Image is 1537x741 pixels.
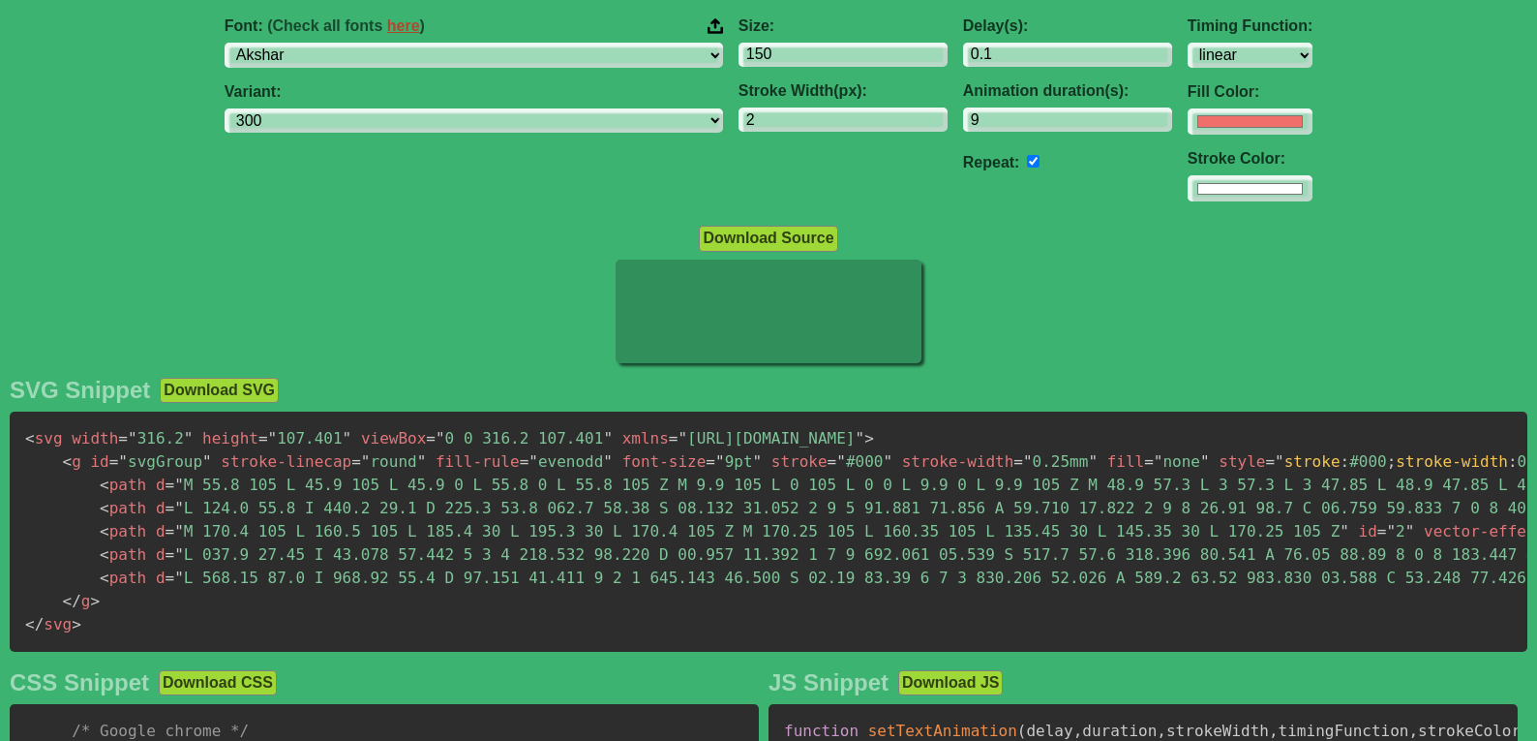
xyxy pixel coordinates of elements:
[864,429,874,448] span: >
[1013,452,1098,471] span: 0.25mm
[166,522,1349,540] span: M 170.4 105 L 160.5 105 L 185.4 30 L 195.3 30 L 170.4 105 Z M 170.25 105 L 160.35 105 L 135.45 30...
[174,545,184,564] span: "
[63,592,81,610] span: </
[603,429,613,448] span: "
[156,499,166,517] span: d
[1017,722,1027,740] span: (
[100,476,109,494] span: <
[1027,155,1040,168] input: auto
[166,499,175,517] span: =
[669,429,678,448] span: =
[267,17,425,34] span: (Check all fonts )
[1387,452,1397,471] span: ;
[166,569,175,587] span: =
[100,522,146,540] span: path
[1144,452,1154,471] span: =
[753,452,763,471] span: "
[868,722,1017,740] span: setTextAnimation
[100,499,146,517] span: path
[100,569,146,587] span: path
[1088,452,1098,471] span: "
[715,452,725,471] span: "
[258,429,351,448] span: 107.401
[174,499,184,517] span: "
[361,452,371,471] span: "
[963,17,1172,35] label: Delay(s):
[343,429,352,448] span: "
[1359,522,1377,540] span: id
[1144,452,1209,471] span: none
[1073,722,1083,740] span: ,
[1340,522,1349,540] span: "
[856,429,865,448] span: "
[100,569,109,587] span: <
[202,429,258,448] span: height
[156,545,166,564] span: d
[1023,452,1033,471] span: "
[128,429,137,448] span: "
[1013,452,1023,471] span: =
[828,452,837,471] span: =
[669,429,864,448] span: [URL][DOMAIN_NAME]
[225,83,723,101] label: Variant:
[738,17,948,35] label: Size:
[166,545,175,564] span: =
[963,43,1172,67] input: 0.1s
[1269,722,1279,740] span: ,
[678,429,687,448] span: "
[351,452,361,471] span: =
[1154,452,1163,471] span: "
[100,545,109,564] span: <
[10,669,149,696] h2: CSS Snippet
[963,108,1172,132] input: auto
[166,522,175,540] span: =
[25,429,63,448] span: svg
[109,452,212,471] span: svgGroup
[784,722,859,740] span: function
[1377,522,1415,540] span: 2
[202,452,212,471] span: "
[1157,722,1166,740] span: ,
[72,429,118,448] span: width
[836,452,846,471] span: "
[258,429,268,448] span: =
[898,670,1003,695] button: Download JS
[1408,722,1418,740] span: ,
[268,429,278,448] span: "
[1341,452,1350,471] span: :
[436,429,445,448] span: "
[221,452,351,471] span: stroke-linecap
[738,108,948,132] input: 2px
[118,429,193,448] span: 316.2
[738,82,948,100] label: Stroke Width(px):
[1219,452,1265,471] span: style
[387,17,420,34] a: here
[1200,452,1210,471] span: "
[622,452,707,471] span: font-size
[520,452,613,471] span: evenodd
[1405,522,1415,540] span: "
[109,452,119,471] span: =
[708,17,723,35] img: Upload your font
[622,429,669,448] span: xmlns
[351,452,426,471] span: round
[25,615,72,633] span: svg
[174,522,184,540] span: "
[72,722,249,740] span: /* Google chrome */
[184,429,194,448] span: "
[1107,452,1145,471] span: fill
[768,669,889,696] h2: JS Snippet
[1265,452,1283,471] span: ="
[1508,452,1518,471] span: :
[160,378,279,403] button: Download SVG
[159,670,277,695] button: Download CSS
[100,499,109,517] span: <
[90,592,100,610] span: >
[1188,17,1312,35] label: Timing Function:
[1386,522,1396,540] span: "
[118,429,128,448] span: =
[828,452,892,471] span: #000
[156,522,166,540] span: d
[10,377,150,404] h2: SVG Snippet
[1377,522,1387,540] span: =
